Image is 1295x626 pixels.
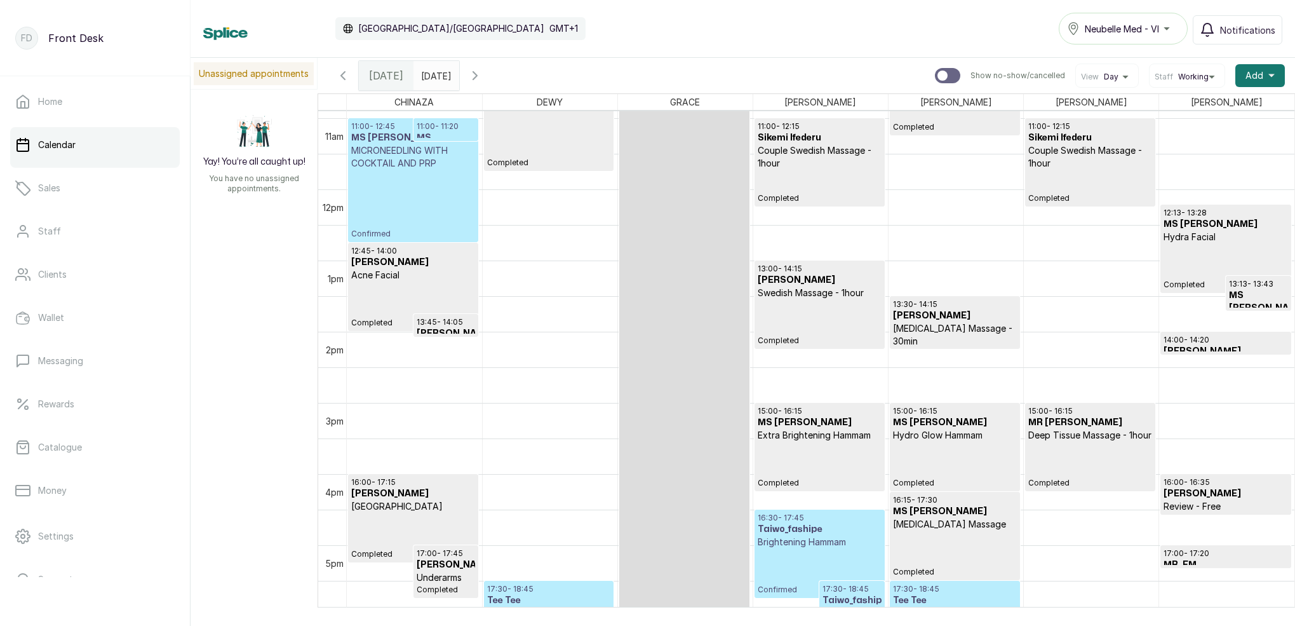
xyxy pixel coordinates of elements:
h3: MS [PERSON_NAME] [417,132,476,157]
span: Add [1245,69,1263,82]
p: Completed [351,513,475,559]
span: Neubelle Med - VI [1085,22,1159,36]
span: [PERSON_NAME] [1188,94,1265,110]
a: Home [10,84,180,119]
a: Clients [10,257,180,292]
p: Front Desk [48,31,104,46]
p: Money [38,484,67,497]
a: Sales [10,170,180,206]
h3: MS [PERSON_NAME] [351,132,475,144]
div: 5pm [323,557,346,570]
h3: Sikemi Ifederu [1028,132,1152,144]
p: FD [21,32,32,44]
div: 3pm [323,414,346,428]
div: 12pm [320,201,346,214]
p: 17:00 - 17:20 [1164,548,1287,559]
div: [DATE] [359,61,413,90]
span: Day [1104,72,1118,82]
p: 13:45 - 14:05 [417,317,476,327]
h3: Tee Tee [893,594,1017,607]
p: 15:00 - 16:15 [893,406,1017,416]
p: Completed [758,170,882,203]
p: Completed [758,299,882,346]
p: Calendar [38,139,76,151]
p: Hydro Glow Hammam [893,429,1017,442]
p: 17:30 - 18:45 [822,584,881,594]
p: 16:00 - 16:35 [1164,477,1287,487]
p: Underarms [417,571,476,584]
p: Deep Tissue Massage - 1hour [1028,429,1152,442]
p: 17:30 - 18:45 [893,584,1017,594]
p: [GEOGRAPHIC_DATA]/[GEOGRAPHIC_DATA] [358,22,544,35]
h3: Taiwo_fashipe [758,523,882,536]
a: Support [10,562,180,597]
div: 2pm [323,343,346,357]
a: Wallet [10,300,180,336]
p: [MEDICAL_DATA] Massage [893,518,1017,531]
h2: Yay! You’re all caught up! [203,156,305,168]
p: Brightening Hammam [758,536,882,548]
p: Hydra Facial [1164,231,1287,243]
span: [PERSON_NAME] [918,94,995,110]
p: 15:00 - 16:15 [1028,406,1152,416]
p: [MEDICAL_DATA] Massage - 30min [893,322,1017,348]
h3: Tee Tee [487,594,611,607]
h3: [PERSON_NAME] [1164,345,1287,358]
p: Extra Brightening Hammam [758,429,882,442]
span: [PERSON_NAME] [782,94,859,110]
button: Add [1235,64,1285,87]
p: GMT+1 [549,22,578,35]
p: Completed [893,442,1017,488]
span: [DATE] [369,68,403,83]
h3: [PERSON_NAME] [1164,487,1287,500]
button: ViewDay [1081,72,1133,82]
span: CHINAZA [392,94,436,110]
h3: MS [PERSON_NAME] [893,416,1017,429]
h3: MS [PERSON_NAME] [893,505,1017,518]
a: Calendar [10,127,180,163]
h3: [PERSON_NAME] [417,559,476,571]
h3: MS [PERSON_NAME] [1164,218,1287,231]
span: [PERSON_NAME] [1053,94,1130,110]
p: Completed [1028,442,1152,488]
p: 16:00 - 17:15 [351,477,475,487]
a: Messaging [10,343,180,379]
p: Sales [38,182,60,194]
button: StaffWorking [1155,72,1219,82]
p: Completed [417,584,476,595]
p: 16:15 - 17:30 [893,495,1017,505]
h3: Taiwo_fashipe [822,594,881,607]
span: GRACE [668,94,702,110]
p: Wallet [38,311,64,324]
span: Working [1178,72,1209,82]
p: Completed [758,442,882,488]
p: Confirmed [351,170,475,239]
p: Completed [1164,243,1287,290]
h3: MS [PERSON_NAME] [758,416,882,429]
h3: [PERSON_NAME] [417,327,476,340]
span: DEWY [534,94,565,110]
div: 4pm [323,486,346,499]
p: Completed [1028,170,1152,203]
p: 15:00 - 16:15 [758,406,882,416]
a: Staff [10,214,180,249]
p: 17:30 - 18:45 [487,584,611,594]
p: 11:00 - 11:20 [417,121,476,132]
p: 13:30 - 14:15 [893,299,1017,310]
p: 17:00 - 17:45 [417,548,476,559]
p: Home [38,95,62,108]
p: 13:00 - 14:15 [758,264,882,274]
a: Settings [10,519,180,554]
p: Completed [351,282,475,328]
p: 13:13 - 13:43 [1229,279,1288,289]
p: Support [38,573,73,586]
span: View [1081,72,1099,82]
h3: MS [PERSON_NAME] [1229,289,1288,315]
a: Rewards [10,386,180,422]
p: Clients [38,268,67,281]
p: Staff [38,225,61,238]
p: 11:00 - 12:15 [1028,121,1152,132]
button: Notifications [1193,15,1282,44]
p: Completed [487,86,611,168]
p: Completed [893,531,1017,577]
